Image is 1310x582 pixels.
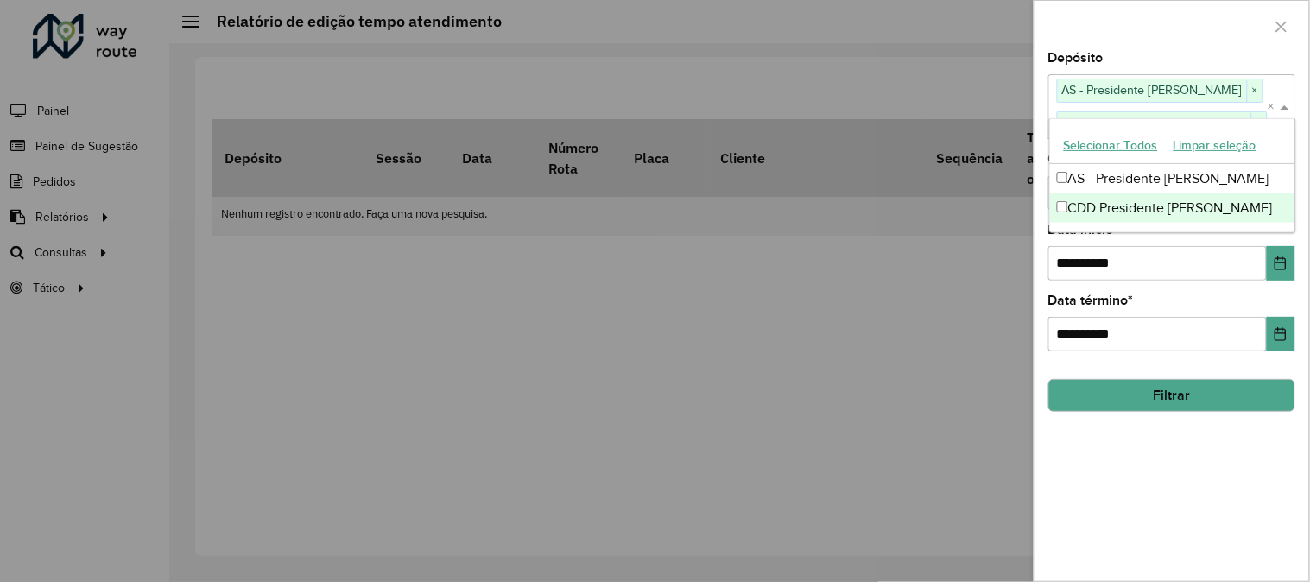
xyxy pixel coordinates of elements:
[1247,80,1263,101] span: ×
[1049,118,1296,233] ng-dropdown-panel: Options list
[1050,193,1295,223] div: CDD Presidente [PERSON_NAME]
[1048,290,1134,311] label: Data término
[1056,132,1166,159] button: Selecionar Todos
[1166,132,1264,159] button: Limpar seleção
[1267,246,1295,281] button: Choose Date
[1048,379,1295,412] button: Filtrar
[1267,317,1295,351] button: Choose Date
[1058,112,1251,133] span: CDD Presidente [PERSON_NAME]
[1050,164,1295,193] div: AS - Presidente [PERSON_NAME]
[1268,97,1278,117] span: Clear all
[1058,79,1247,100] span: AS - Presidente [PERSON_NAME]
[1048,47,1104,68] label: Depósito
[1251,113,1267,134] span: ×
